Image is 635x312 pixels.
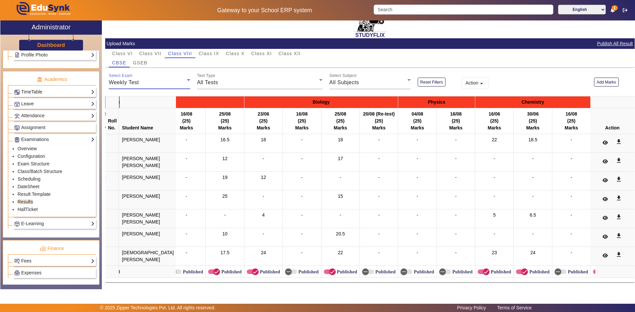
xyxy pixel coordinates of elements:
[119,247,176,266] td: [DEMOGRAPHIC_DATA][PERSON_NAME]
[247,124,280,131] div: Marks
[18,161,49,166] a: Exam Structure
[532,231,534,236] span: -
[552,108,590,134] th: 16/08
[362,118,396,124] div: (25)
[18,154,45,159] a: Configuration
[555,118,588,124] div: (25)
[251,51,272,56] span: Class XI
[37,42,65,48] h3: Dashboard
[112,60,126,65] span: CBSE
[283,108,321,134] th: 16/08
[186,175,187,180] span: -
[226,51,245,56] span: Class X
[263,193,264,199] span: -
[615,195,622,201] mat-icon: get_app
[454,303,489,312] a: Privacy Policy
[301,156,303,161] span: -
[417,137,418,142] span: -
[263,231,264,236] span: -
[494,303,535,312] a: Terms of Service
[186,193,187,199] span: -
[261,250,266,255] span: 24
[168,51,192,56] span: Class VIII
[412,269,434,275] label: Published
[417,250,418,255] span: -
[571,231,572,236] span: -
[567,269,588,275] label: Published
[571,137,572,142] span: -
[489,269,511,275] label: Published
[378,156,380,161] span: -
[119,153,176,172] td: [PERSON_NAME] [PERSON_NAME]
[555,124,588,131] div: Marks
[222,193,228,199] span: 25
[37,77,43,83] img: academic.png
[401,124,434,131] div: Marks
[338,137,343,142] span: 18
[301,212,303,218] span: -
[119,108,176,134] th: Student Name
[197,74,215,78] mat-label: Test Type
[451,269,473,275] label: Published
[378,193,380,199] span: -
[590,108,635,134] th: Action
[100,304,216,311] p: © 2025 Zipper Technologies Pvt. Ltd. All rights reserved.
[492,250,497,255] span: 23
[529,137,537,142] span: 18.5
[220,137,229,142] span: 16.5
[222,156,228,161] span: 12
[301,231,303,236] span: -
[478,124,511,131] div: Marks
[439,124,473,131] div: Marks
[528,269,549,275] label: Published
[186,137,187,142] span: -
[0,20,102,35] a: Administrator
[532,156,534,161] span: -
[329,74,357,78] mat-label: Select Subject
[417,156,418,161] span: -
[455,156,457,161] span: -
[532,193,534,199] span: -
[206,108,244,134] th: 25/08
[18,146,37,151] a: Overview
[18,169,62,174] a: Class/Batch Structure
[455,231,457,236] span: -
[297,269,318,275] label: Published
[197,80,218,85] span: All Tests
[374,269,396,275] label: Published
[119,209,176,228] td: [PERSON_NAME] [PERSON_NAME]
[37,42,65,49] a: Dashboard
[259,269,280,275] label: Published
[417,231,418,236] span: -
[378,137,380,142] span: -
[301,137,303,142] span: -
[516,118,549,124] div: (25)
[285,118,318,124] div: (25)
[418,78,446,87] button: Reset Filters
[378,250,380,255] span: -
[119,172,176,191] td: [PERSON_NAME]
[475,96,591,108] th: Chemistry
[514,108,552,134] th: 30/06
[455,175,457,180] span: -
[186,250,187,255] span: -
[493,231,495,236] span: -
[329,80,359,85] span: All Subjects
[18,176,40,182] a: Scheduling
[199,51,219,56] span: Class IX
[478,118,511,124] div: (25)
[186,156,187,161] span: -
[105,108,119,134] th: Roll No.
[278,51,301,56] span: Class XII
[615,176,622,183] mat-icon: get_app
[15,125,20,130] img: Assignments.png
[336,269,357,275] label: Published
[112,51,133,56] span: Class VI
[18,191,51,197] a: Result Template
[455,137,457,142] span: -
[475,108,514,134] th: 16/06
[261,137,266,142] span: 18
[170,124,203,131] div: Marks
[8,76,96,83] p: Academics
[119,191,176,209] td: [PERSON_NAME]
